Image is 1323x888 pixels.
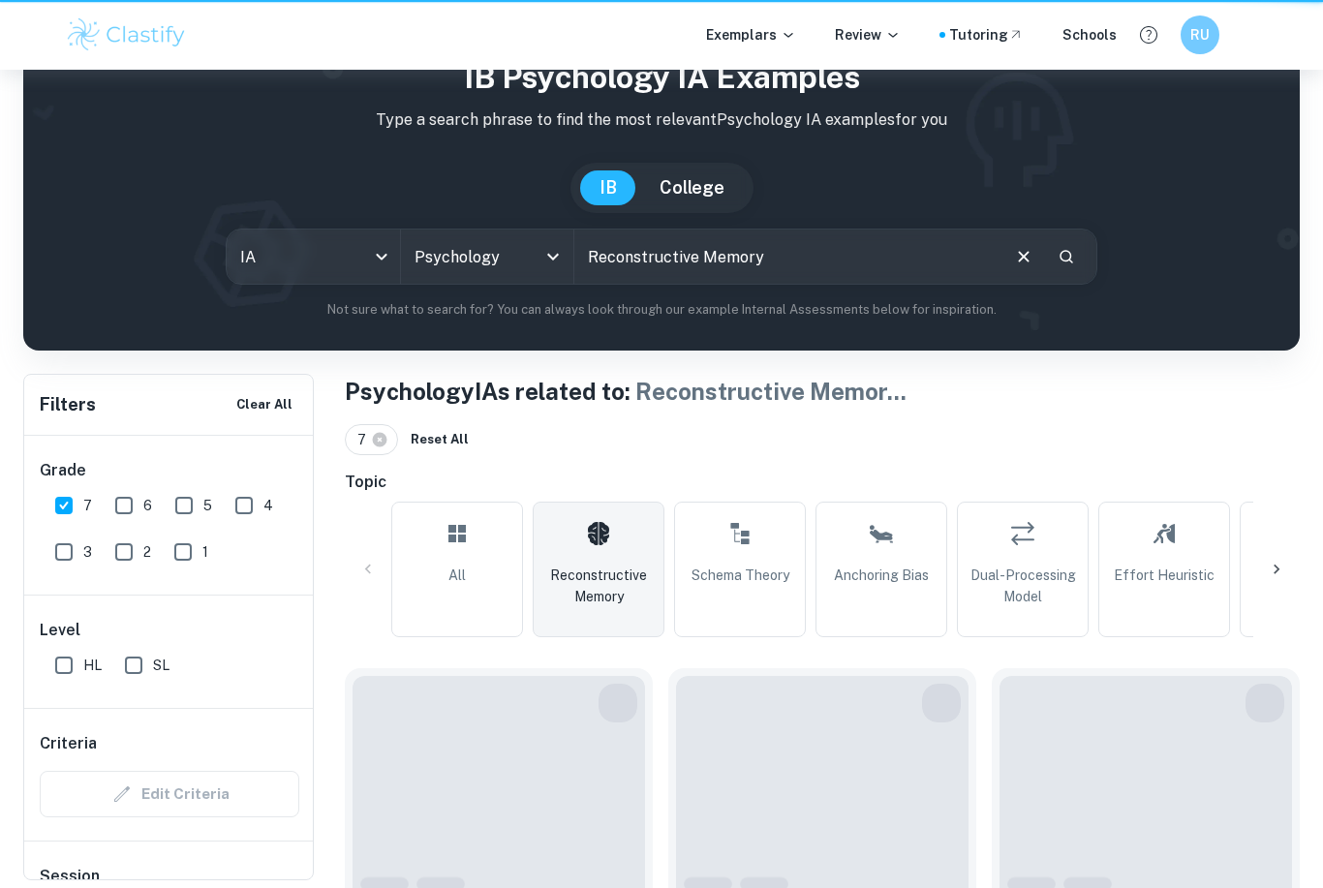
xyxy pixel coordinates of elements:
a: Schools [1062,24,1117,46]
span: SL [153,655,169,676]
button: Clear All [231,390,297,419]
p: Type a search phrase to find the most relevant Psychology IA examples for you [39,108,1284,132]
span: 4 [263,495,273,516]
h6: RU [1189,24,1212,46]
button: Search [1050,240,1083,273]
button: Help and Feedback [1132,18,1165,51]
p: Not sure what to search for? You can always look through our example Internal Assessments below f... [39,300,1284,320]
h6: Filters [40,391,96,418]
div: Criteria filters are unavailable when searching by topic [40,771,299,817]
h1: IB Psychology IA examples [39,54,1284,101]
img: Clastify logo [65,15,188,54]
span: 6 [143,495,152,516]
span: Effort Heuristic [1114,565,1215,586]
h6: Level [40,619,299,642]
a: Tutoring [949,24,1024,46]
div: IA [227,230,400,284]
span: HL [83,655,102,676]
span: 2 [143,541,151,563]
button: College [640,170,744,205]
input: E.g. cognitive development theories, abnormal psychology case studies, social psychology experime... [574,230,998,284]
button: RU [1181,15,1219,54]
h1: Psychology IAs related to: [345,374,1300,409]
span: Anchoring Bias [834,565,929,586]
span: All [448,565,466,586]
span: Reconstructive Memory [541,565,656,607]
button: IB [580,170,636,205]
span: 7 [83,495,92,516]
span: 1 [202,541,208,563]
button: Reset All [406,425,474,454]
button: Clear [1005,238,1042,275]
h6: Grade [40,459,299,482]
div: 7 [345,424,398,455]
span: 7 [357,429,375,450]
h6: Criteria [40,732,97,755]
p: Exemplars [706,24,796,46]
p: Review [835,24,901,46]
span: 3 [83,541,92,563]
span: 5 [203,495,212,516]
span: Dual-Processing Model [966,565,1080,607]
span: Schema Theory [692,565,789,586]
button: Open [539,243,567,270]
h6: Topic [345,471,1300,494]
span: Reconstructive Memor ... [635,378,907,405]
